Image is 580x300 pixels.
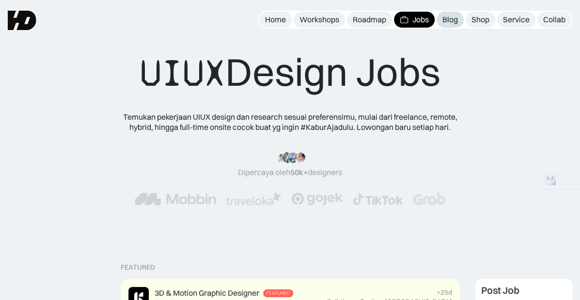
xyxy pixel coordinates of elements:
[140,50,225,96] span: UIUX
[537,12,571,28] a: Collab
[471,15,489,25] div: Shop
[299,15,339,25] div: Workshops
[266,290,290,296] div: Featured
[353,15,386,25] div: Roadmap
[497,12,535,28] a: Service
[238,167,342,177] div: Dipercaya oleh designers
[265,15,286,25] div: Home
[437,288,452,297] div: >25d
[394,12,435,28] a: Jobs
[503,15,530,25] div: Service
[442,15,458,25] div: Blog
[437,12,464,28] a: Blog
[347,12,392,28] a: Roadmap
[294,12,345,28] a: Workshops
[140,48,440,96] div: Design Jobs
[543,15,565,25] div: Collab
[121,263,155,271] div: Featured
[466,12,495,28] a: Shop
[116,112,465,132] div: Temukan pekerjaan UIUX design dan research sesuai preferensimu, mulai dari freelance, remote, hyb...
[155,288,259,298] div: 3D & Motion Graphic Designer
[412,15,429,25] div: Jobs
[259,12,292,28] a: Home
[290,167,308,177] span: 50k+
[481,284,519,296] div: Post Job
